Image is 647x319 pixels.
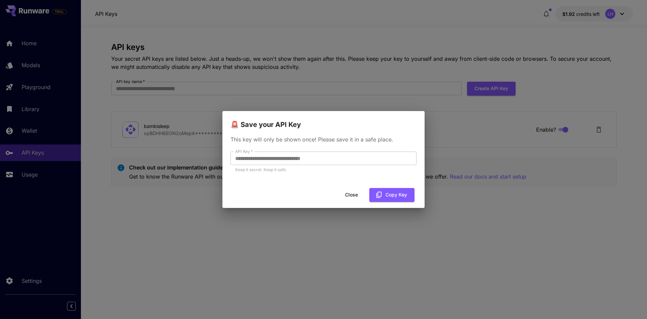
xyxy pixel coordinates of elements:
label: API Key [235,149,253,154]
button: Close [336,188,367,202]
p: This key will only be shown once! Please save it in a safe place. [230,135,417,143]
h2: 🚨 Save your API Key [222,111,425,130]
p: Keep it secret. Keep it safe. [235,166,412,173]
button: Copy Key [369,188,414,202]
